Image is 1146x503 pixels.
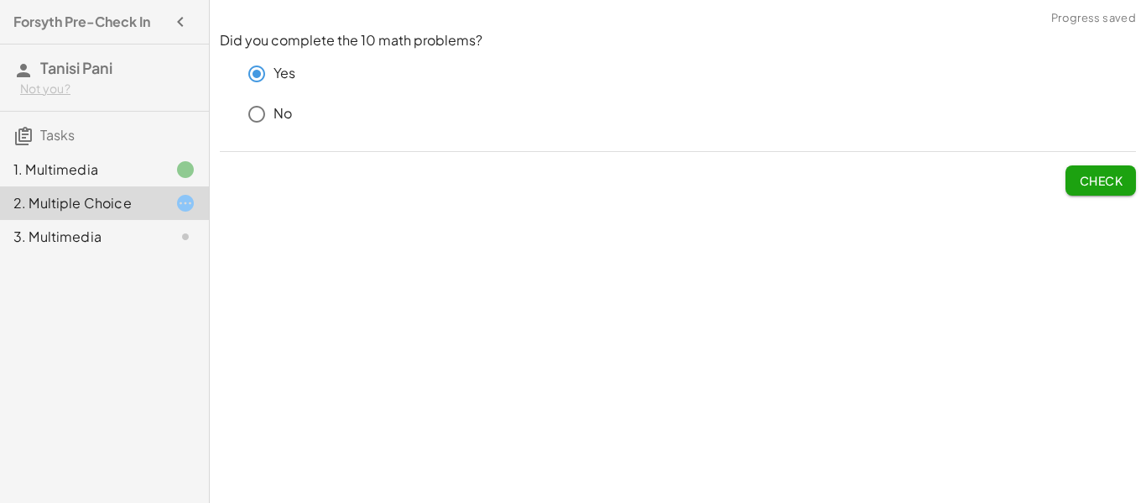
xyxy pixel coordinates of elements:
[13,12,150,32] h4: Forsyth Pre-Check In
[175,227,195,247] i: Task not started.
[13,193,148,213] div: 2. Multiple Choice
[175,160,195,180] i: Task finished.
[273,104,292,123] p: No
[220,31,1136,50] p: Did you complete the 10 math problems?
[13,227,148,247] div: 3. Multimedia
[1079,173,1123,188] span: Check
[40,58,112,77] span: Tanisi Pani
[13,160,148,180] div: 1. Multimedia
[40,126,75,144] span: Tasks
[1051,10,1136,27] span: Progress saved
[273,64,295,83] p: Yes
[20,81,195,97] div: Not you?
[175,193,195,213] i: Task started.
[1065,165,1136,196] button: Check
